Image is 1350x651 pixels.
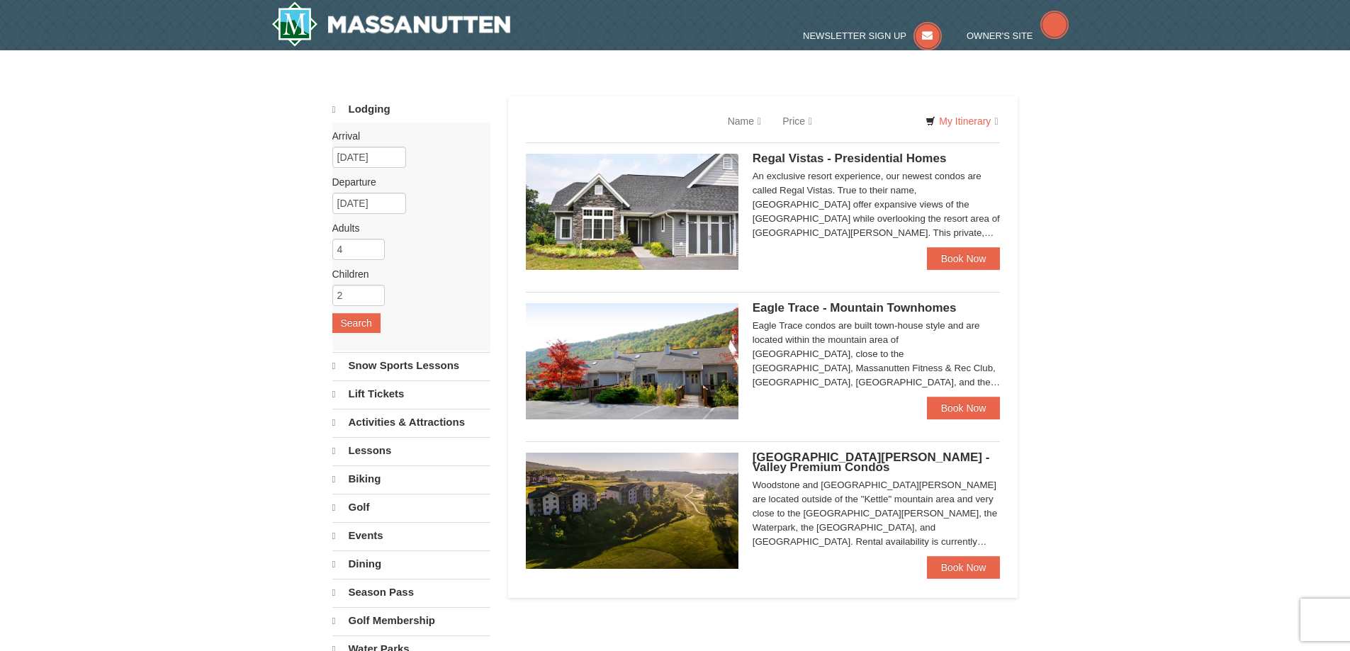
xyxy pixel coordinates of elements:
a: Events [332,522,490,549]
label: Adults [332,221,480,235]
img: 19218991-1-902409a9.jpg [526,154,738,270]
a: Lodging [332,96,490,123]
a: Name [717,107,772,135]
span: Owner's Site [967,30,1033,41]
a: Book Now [927,397,1001,419]
a: Biking [332,465,490,492]
div: An exclusive resort experience, our newest condos are called Regal Vistas. True to their name, [G... [753,169,1001,240]
button: Search [332,313,381,333]
a: Snow Sports Lessons [332,352,490,379]
a: Price [772,107,823,135]
div: Eagle Trace condos are built town-house style and are located within the mountain area of [GEOGRA... [753,319,1001,390]
a: Season Pass [332,579,490,606]
img: Massanutten Resort Logo [271,1,511,47]
span: [GEOGRAPHIC_DATA][PERSON_NAME] - Valley Premium Condos [753,451,990,474]
span: Eagle Trace - Mountain Townhomes [753,301,957,315]
a: Lift Tickets [332,380,490,407]
a: Golf Membership [332,607,490,634]
a: Newsletter Sign Up [803,30,942,41]
label: Arrival [332,129,480,143]
a: Massanutten Resort [271,1,511,47]
a: Golf [332,494,490,521]
a: Book Now [927,247,1001,270]
span: Newsletter Sign Up [803,30,906,41]
div: Woodstone and [GEOGRAPHIC_DATA][PERSON_NAME] are located outside of the "Kettle" mountain area an... [753,478,1001,549]
a: My Itinerary [916,111,1007,132]
a: Owner's Site [967,30,1069,41]
label: Departure [332,175,480,189]
a: Lessons [332,437,490,464]
span: Regal Vistas - Presidential Homes [753,152,947,165]
a: Dining [332,550,490,577]
img: 19219041-4-ec11c166.jpg [526,453,738,569]
label: Children [332,267,480,281]
a: Book Now [927,556,1001,579]
img: 19218983-1-9b289e55.jpg [526,303,738,419]
a: Activities & Attractions [332,409,490,436]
